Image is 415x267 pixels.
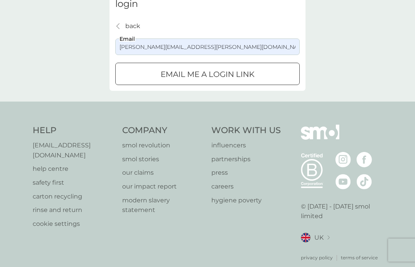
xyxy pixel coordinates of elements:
[301,125,339,151] img: smol
[161,68,254,80] p: Email me a login link
[327,235,330,240] img: select a new location
[125,21,140,31] p: back
[33,219,115,229] a: cookie settings
[122,154,204,164] a: smol stories
[33,125,115,137] h4: Help
[122,182,204,192] a: our impact report
[341,254,378,261] a: terms of service
[115,63,300,85] button: Email me a login link
[301,202,383,221] p: © [DATE] - [DATE] smol limited
[211,154,281,164] a: partnerships
[357,174,372,189] img: visit the smol Tiktok page
[33,164,115,174] a: help centre
[314,233,324,243] span: UK
[33,178,115,188] a: safety first
[211,168,281,178] a: press
[301,233,310,242] img: UK flag
[357,152,372,167] img: visit the smol Facebook page
[33,140,115,160] a: [EMAIL_ADDRESS][DOMAIN_NAME]
[211,195,281,205] a: hygiene poverty
[301,254,333,261] a: privacy policy
[211,140,281,150] a: influencers
[33,192,115,202] a: carton recycling
[211,125,281,137] h4: Work With Us
[122,168,204,178] a: our claims
[211,182,281,192] a: careers
[335,174,351,189] img: visit the smol Youtube page
[335,152,351,167] img: visit the smol Instagram page
[33,205,115,215] a: rinse and return
[122,195,204,215] a: modern slavery statement
[122,140,204,150] a: smol revolution
[122,125,204,137] h4: Company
